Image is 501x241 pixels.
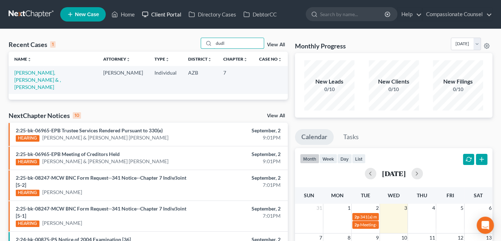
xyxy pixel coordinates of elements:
div: 7:01PM [197,181,281,189]
div: September, 2 [197,127,281,134]
div: Recent Cases [9,40,56,49]
div: New Clients [369,77,419,86]
a: View All [267,113,285,118]
span: 1 [347,204,351,212]
a: 2:25-bk-06965-EPB Trustee Services Rendered Pursuant to 330(e) [16,127,163,133]
a: Chapterunfold_more [223,56,248,62]
div: HEARING [16,159,39,165]
i: unfold_more [126,57,130,62]
span: Wed [388,192,400,198]
a: Help [398,8,422,21]
span: 5 [460,204,464,212]
span: 2 [375,204,380,212]
button: day [337,154,352,164]
a: [PERSON_NAME] & [PERSON_NAME] [PERSON_NAME] [42,134,168,141]
h3: Monthly Progress [295,42,346,50]
a: 2:25-bk-08247-MCW BNC Form Request--341 Notice--Chapter 7 Indiv/Joint [5-1] [16,205,186,219]
span: Mon [331,192,344,198]
input: Search by name... [214,38,264,48]
span: 4 [431,204,436,212]
div: 0/10 [433,86,483,93]
span: 2p [354,222,359,227]
div: September, 2 [197,174,281,181]
div: New Filings [433,77,483,86]
input: Search by name... [320,8,386,21]
i: unfold_more [278,57,282,62]
a: [PERSON_NAME] & [PERSON_NAME] [PERSON_NAME] [42,158,168,165]
a: Client Portal [138,8,185,21]
span: 6 [488,204,492,212]
div: HEARING [16,190,39,196]
a: Attorneyunfold_more [103,56,130,62]
button: month [300,154,319,164]
div: September, 2 [197,205,281,212]
span: Sat [474,192,483,198]
div: September, 2 [197,151,281,158]
h2: [DATE] [382,170,406,177]
span: Fri [446,192,454,198]
a: Home [108,8,138,21]
span: Tue [361,192,370,198]
div: NextChapter Notices [9,111,81,120]
div: HEARING [16,221,39,227]
button: week [319,154,337,164]
td: 7 [218,66,253,94]
a: Nameunfold_more [14,56,32,62]
div: 9:01PM [197,134,281,141]
td: Individual [149,66,182,94]
div: New Leads [304,77,354,86]
span: Thu [417,192,427,198]
a: Case Nounfold_more [259,56,282,62]
a: 2:25-bk-06965-EPB Meeting of Creditors Held [16,151,120,157]
i: unfold_more [207,57,212,62]
a: DebtorCC [240,8,280,21]
div: 9:01PM [197,158,281,165]
div: 0/10 [304,86,354,93]
td: AZB [182,66,218,94]
div: 7:01PM [197,212,281,219]
button: list [352,154,366,164]
a: Typeunfold_more [154,56,170,62]
td: [PERSON_NAME] [97,66,149,94]
a: [PERSON_NAME] [42,219,82,227]
a: 2:25-bk-08247-MCW BNC Form Request--341 Notice--Chapter 7 Indiv/Joint [5-2] [16,175,186,188]
a: View All [267,42,285,47]
div: 10 [73,112,81,119]
span: 3 [403,204,407,212]
span: Sun [304,192,314,198]
span: New Case [75,12,99,17]
div: 1 [50,41,56,48]
span: 31 [316,204,323,212]
i: unfold_more [27,57,32,62]
a: [PERSON_NAME], [PERSON_NAME] & , [PERSON_NAME] [14,70,61,90]
span: 2p [354,214,359,219]
i: unfold_more [243,57,248,62]
div: 0/10 [369,86,419,93]
div: HEARING [16,135,39,142]
i: unfold_more [165,57,170,62]
a: [PERSON_NAME] [42,189,82,196]
a: Districtunfold_more [188,56,212,62]
div: Open Intercom Messenger [477,217,494,234]
a: Compassionate Counsel [423,8,492,21]
a: Directory Cases [185,8,240,21]
a: Tasks [337,129,365,145]
a: Calendar [295,129,334,145]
